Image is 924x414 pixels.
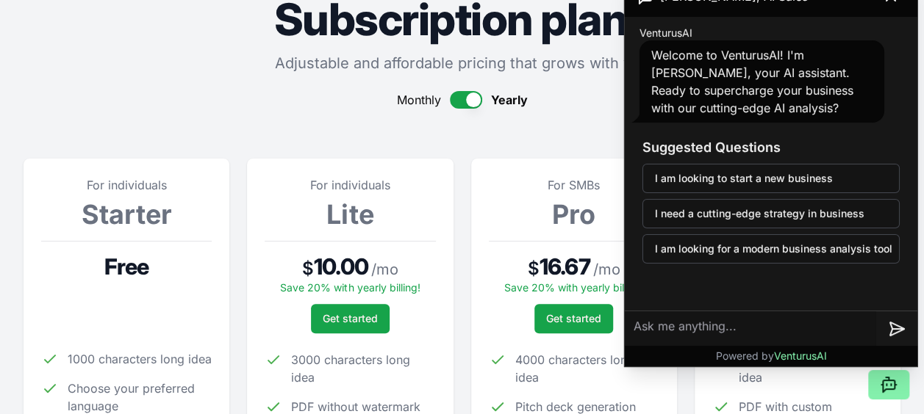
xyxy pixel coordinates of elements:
span: Welcome to VenturusAI! I'm [PERSON_NAME], your AI assistant. Ready to supercharge your business w... [651,48,853,115]
span: Free [104,253,149,280]
span: Get started [546,311,601,326]
h3: Pro [489,200,659,229]
p: For individuals [265,176,435,194]
h3: Starter [41,200,212,229]
span: 16.67 [540,253,590,280]
button: I am looking for a modern business analysis tool [642,234,900,264]
span: VenturusAI [640,26,692,40]
p: Powered by [715,349,826,363]
button: I need a cutting-edge strategy in business [642,199,900,228]
span: Yearly [491,91,528,109]
span: / mo [371,259,398,280]
button: I am looking to start a new business [642,164,900,193]
span: $ [528,257,540,280]
button: Get started [311,304,390,333]
span: 4000 characters long idea [515,351,659,386]
span: Save 20% with yearly billing! [280,281,420,294]
p: Adjustable and affordable pricing that grows with you [24,53,900,73]
span: Get started [323,311,378,326]
span: 5000 characters long idea [739,351,883,386]
h3: Lite [265,200,435,229]
span: 3000 characters long idea [291,351,435,386]
p: For SMBs [489,176,659,194]
span: VenturusAI [773,349,826,362]
span: / mo [593,259,620,280]
h3: Suggested Questions [642,137,900,158]
span: Save 20% with yearly billing! [504,281,644,294]
span: 1000 characters long idea [68,350,212,368]
p: For individuals [41,176,212,194]
span: $ [302,257,314,280]
span: Monthly [397,91,441,109]
button: Get started [534,304,613,333]
span: 10.00 [314,253,368,280]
